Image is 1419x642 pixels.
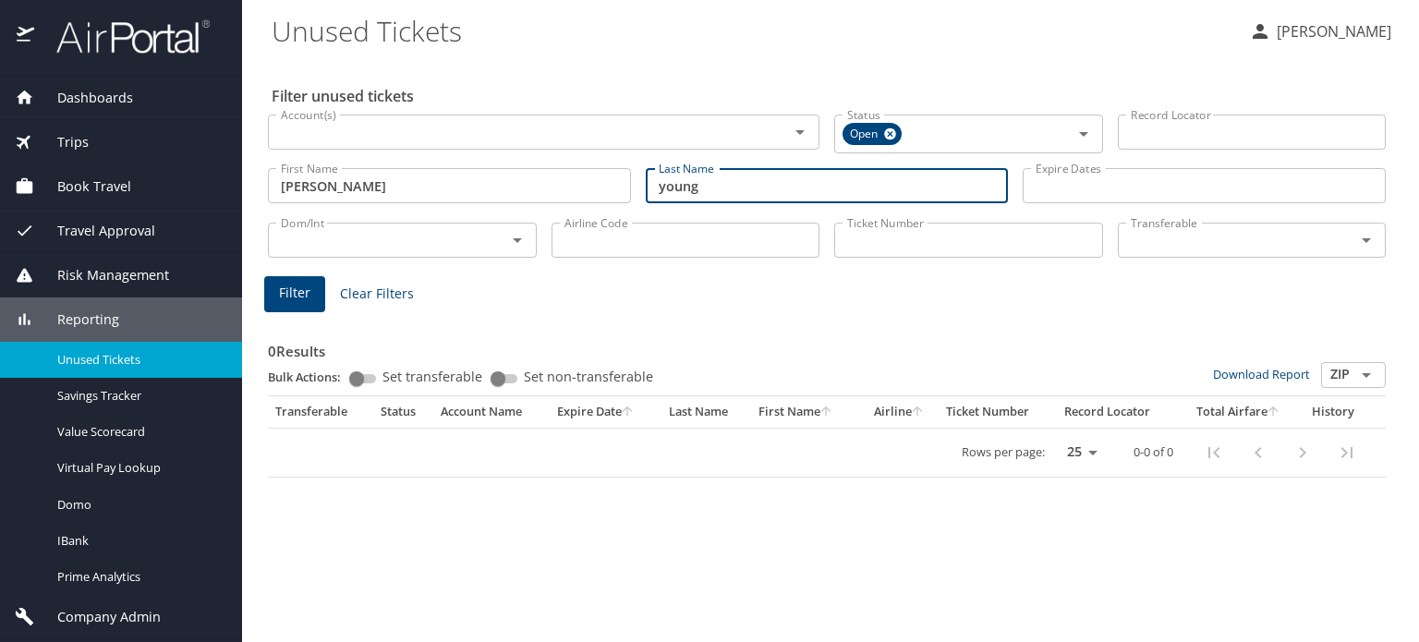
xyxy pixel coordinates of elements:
th: Last Name [661,396,751,428]
th: Account Name [433,396,550,428]
button: [PERSON_NAME] [1242,15,1399,48]
h1: Unused Tickets [272,2,1234,59]
span: Clear Filters [340,283,414,306]
th: Airline [859,396,939,428]
th: History [1299,396,1368,428]
button: Filter [264,276,325,312]
img: airportal-logo.png [36,18,210,55]
button: Open [1353,362,1379,388]
button: sort [1267,406,1280,418]
span: Value Scorecard [57,423,220,441]
span: Company Admin [34,607,161,627]
button: sort [912,406,925,418]
h2: Filter unused tickets [272,81,1389,111]
select: rows per page [1052,439,1104,466]
th: Status [373,396,433,428]
span: Prime Analytics [57,568,220,586]
th: Record Locator [1057,396,1179,428]
span: Set transferable [382,370,482,383]
span: Open [843,125,889,144]
button: Open [787,119,813,145]
button: Open [1353,227,1379,253]
h3: 0 Results [268,330,1386,362]
button: Open [1071,121,1097,147]
div: Transferable [275,404,366,420]
span: Filter [279,282,310,305]
p: Rows per page: [962,446,1045,458]
span: Domo [57,496,220,514]
p: [PERSON_NAME] [1271,20,1391,42]
th: Expire Date [550,396,661,428]
th: Total Airfare [1179,396,1298,428]
span: IBank [57,532,220,550]
div: Open [843,123,902,145]
span: Book Travel [34,176,131,197]
button: sort [622,406,635,418]
span: Reporting [34,309,119,330]
button: sort [820,406,833,418]
span: Virtual Pay Lookup [57,459,220,477]
p: Bulk Actions: [268,369,356,385]
span: Risk Management [34,265,169,285]
table: custom pagination table [268,396,1386,478]
button: Open [504,227,530,253]
span: Trips [34,132,89,152]
p: 0-0 of 0 [1134,446,1173,458]
a: Download Report [1213,366,1310,382]
th: Ticket Number [939,396,1057,428]
span: Dashboards [34,88,133,108]
th: First Name [751,396,859,428]
span: Travel Approval [34,221,155,241]
span: Unused Tickets [57,351,220,369]
button: Clear Filters [333,277,421,311]
span: Set non-transferable [524,370,653,383]
span: Savings Tracker [57,387,220,405]
img: icon-airportal.png [17,18,36,55]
